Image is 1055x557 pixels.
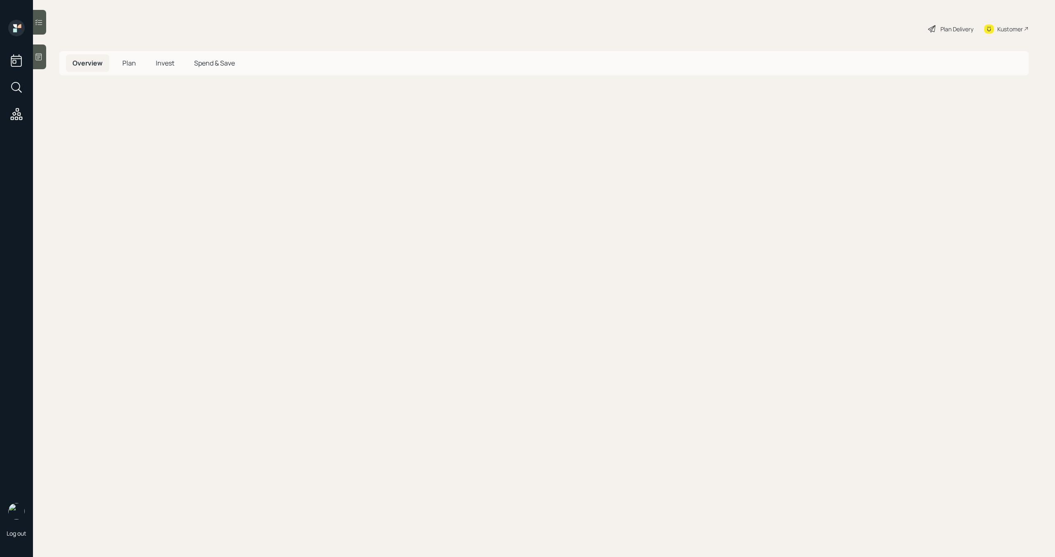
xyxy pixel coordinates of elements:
span: Overview [73,59,103,68]
span: Invest [156,59,174,68]
div: Kustomer [997,25,1023,33]
img: michael-russo-headshot.png [8,503,25,520]
span: Spend & Save [194,59,235,68]
div: Plan Delivery [940,25,973,33]
div: Log out [7,529,26,537]
span: Plan [122,59,136,68]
